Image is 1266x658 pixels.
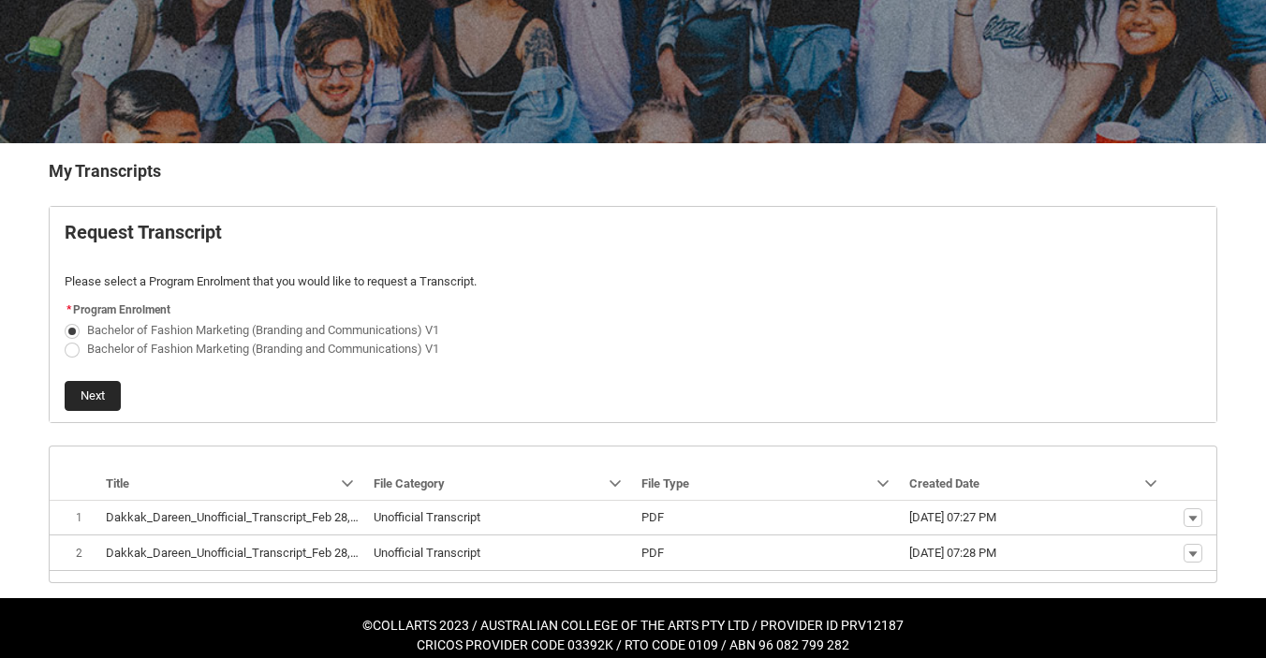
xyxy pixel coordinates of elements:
button: Next [65,381,121,411]
lightning-base-formatted-text: Dakkak_Dareen_Unofficial_Transcript_Feb 28, 2025.pdf [106,510,400,524]
lightning-base-formatted-text: Dakkak_Dareen_Unofficial_Transcript_Feb 28, 2025.pdf [106,546,400,560]
b: Request Transcript [65,221,222,243]
lightning-base-formatted-text: Unofficial Transcript [374,510,480,524]
lightning-base-formatted-text: Unofficial Transcript [374,546,480,560]
span: Bachelor of Fashion Marketing (Branding and Communications) V1 [87,323,439,337]
p: Please select a Program Enrolment that you would like to request a Transcript. [65,272,1201,291]
lightning-base-formatted-text: PDF [641,546,664,560]
span: Bachelor of Fashion Marketing (Branding and Communications) V1 [87,342,439,356]
lightning-base-formatted-text: PDF [641,510,664,524]
lightning-formatted-date-time: [DATE] 07:27 PM [909,510,996,524]
article: Request_Student_Transcript flow [49,206,1217,423]
abbr: required [66,303,71,316]
span: Program Enrolment [73,303,170,316]
lightning-formatted-date-time: [DATE] 07:28 PM [909,546,996,560]
b: My Transcripts [49,161,161,181]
